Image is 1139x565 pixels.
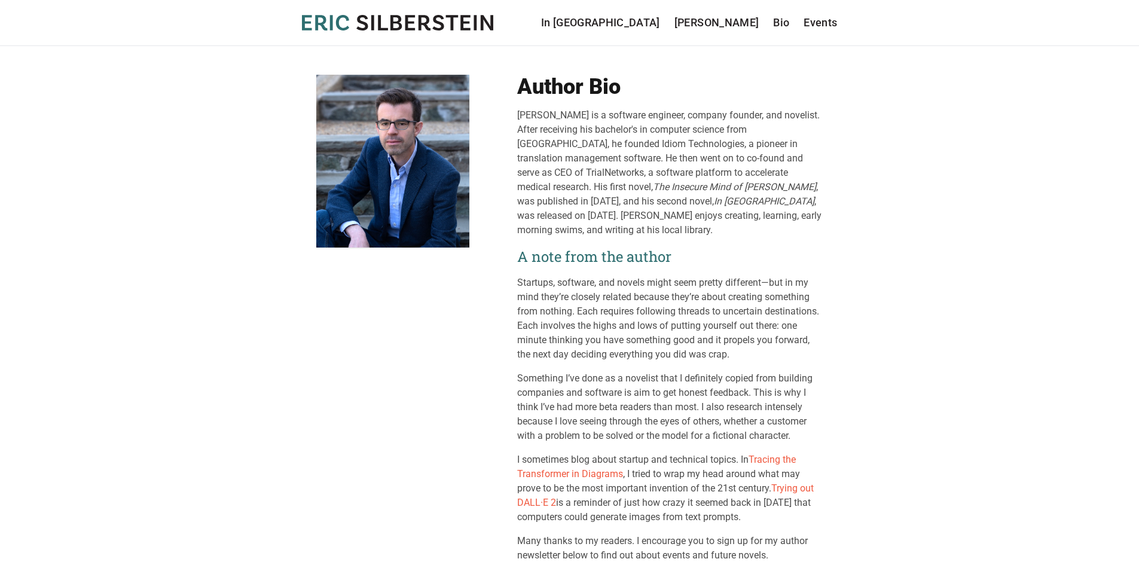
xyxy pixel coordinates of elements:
a: Events [804,14,837,31]
a: Bio [773,14,789,31]
em: In [GEOGRAPHIC_DATA] [714,196,814,207]
p: Startups, software, and novels might seem pretty different—but in my mind they’re closely related... [517,276,823,362]
img: Eric Silberstein [316,75,469,248]
h1: Author Bio [517,75,823,99]
a: [PERSON_NAME] [674,14,759,31]
p: I sometimes blog about startup and technical topics. In , I tried to wrap my head around what may... [517,453,823,524]
a: In [GEOGRAPHIC_DATA] [541,14,660,31]
em: The Insecure Mind of [PERSON_NAME] [653,181,816,193]
p: Many thanks to my readers. I encourage you to sign up for my author newsletter below to find out ... [517,534,823,563]
div: [PERSON_NAME] is a software engineer, company founder, and novelist. After receiving his bachelor... [517,108,823,237]
p: Something I’ve done as a novelist that I definitely copied from building companies and software i... [517,371,823,443]
h2: A note from the author [517,247,823,266]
